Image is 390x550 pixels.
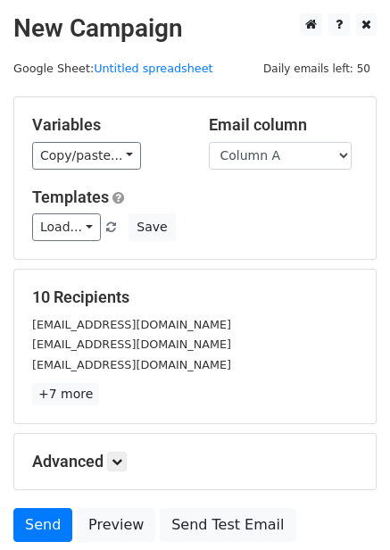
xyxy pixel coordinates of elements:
[32,358,231,371] small: [EMAIL_ADDRESS][DOMAIN_NAME]
[32,213,101,241] a: Load...
[32,187,109,206] a: Templates
[94,62,212,75] a: Untitled spreadsheet
[32,383,99,405] a: +7 more
[209,115,359,135] h5: Email column
[32,337,231,351] small: [EMAIL_ADDRESS][DOMAIN_NAME]
[32,287,358,307] h5: 10 Recipients
[32,452,358,471] h5: Advanced
[13,62,213,75] small: Google Sheet:
[257,59,377,79] span: Daily emails left: 50
[129,213,175,241] button: Save
[32,142,141,170] a: Copy/paste...
[13,508,72,542] a: Send
[301,464,390,550] iframe: Chat Widget
[32,115,182,135] h5: Variables
[13,13,377,44] h2: New Campaign
[32,318,231,331] small: [EMAIL_ADDRESS][DOMAIN_NAME]
[160,508,295,542] a: Send Test Email
[77,508,155,542] a: Preview
[257,62,377,75] a: Daily emails left: 50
